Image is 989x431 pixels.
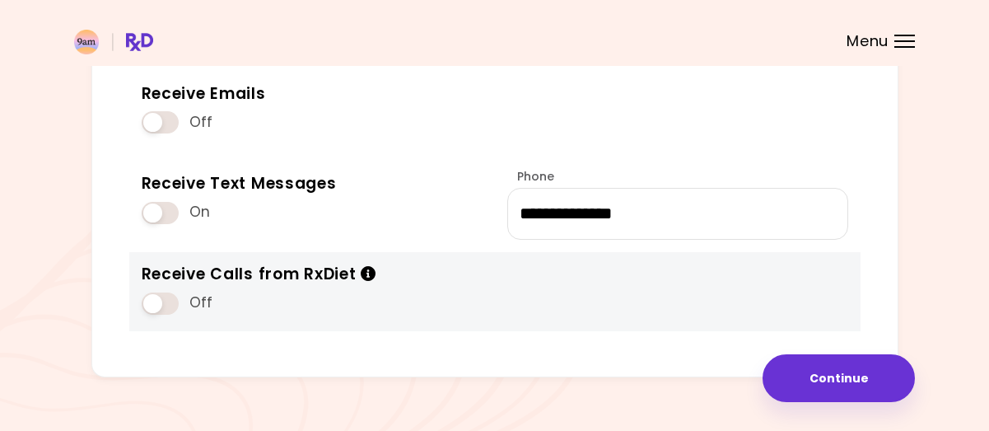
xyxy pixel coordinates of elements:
span: On [189,204,210,221]
label: Phone [507,168,555,185]
button: Continue [763,354,915,402]
div: Receive Text Messages [142,174,337,194]
span: Off [189,294,213,312]
div: Receive Emails [142,84,266,105]
i: Info [361,265,377,281]
img: RxDiet [74,30,153,54]
div: Receive Calls from RxDiet [142,265,377,285]
span: Off [189,114,213,131]
span: Menu [847,34,889,49]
